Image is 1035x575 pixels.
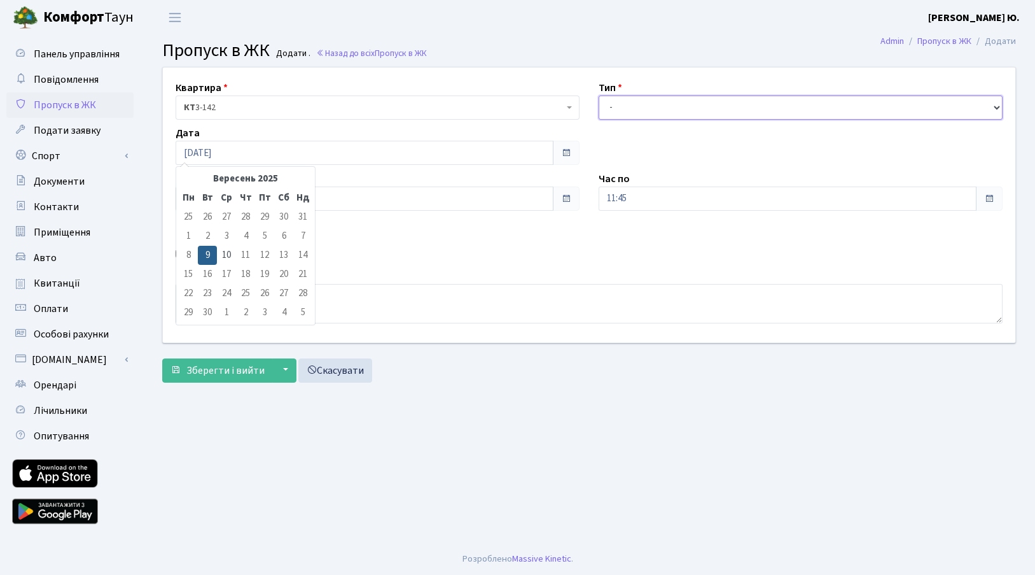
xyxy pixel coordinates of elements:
[34,200,79,214] span: Контакти
[43,7,134,29] span: Таун
[217,265,236,284] td: 17
[43,7,104,27] b: Комфорт
[217,227,236,246] td: 3
[293,265,312,284] td: 21
[179,246,198,265] td: 8
[162,358,273,383] button: Зберегти і вийти
[34,124,101,138] span: Подати заявку
[179,227,198,246] td: 1
[236,208,255,227] td: 28
[34,251,57,265] span: Авто
[198,169,293,188] th: Вересень 2025
[274,188,293,208] th: Сб
[274,303,293,322] td: 4
[236,265,255,284] td: 18
[34,302,68,316] span: Оплати
[971,34,1016,48] li: Додати
[176,96,580,120] span: <b>КТ</b>&nbsp;&nbsp;&nbsp;&nbsp;3-142
[34,404,87,418] span: Лічильники
[6,373,134,398] a: Орендарі
[34,98,96,112] span: Пропуск в ЖК
[13,5,38,31] img: logo.png
[217,303,236,322] td: 1
[293,284,312,303] td: 28
[274,246,293,265] td: 13
[6,118,134,143] a: Подати заявку
[274,227,293,246] td: 6
[34,225,90,239] span: Приміщення
[293,208,312,227] td: 31
[162,38,270,63] span: Пропуск в ЖК
[298,358,372,383] a: Скасувати
[34,276,80,290] span: Квитанції
[255,227,274,246] td: 5
[599,171,630,187] label: Час по
[6,423,134,449] a: Опитування
[255,303,274,322] td: 3
[236,227,255,246] td: 4
[34,73,99,87] span: Повідомлення
[255,208,274,227] td: 29
[6,169,134,194] a: Документи
[176,125,200,141] label: Дата
[198,303,217,322] td: 30
[34,47,120,61] span: Панель управління
[293,227,312,246] td: 7
[274,265,293,284] td: 20
[6,398,134,423] a: Лічильники
[6,296,134,322] a: Оплати
[6,347,134,373] a: [DOMAIN_NAME]
[186,364,265,378] span: Зберегти і вийти
[512,552,571,565] a: Massive Kinetic
[274,208,293,227] td: 30
[217,208,236,227] td: 27
[274,284,293,303] td: 27
[159,7,191,28] button: Переключити навігацію
[255,188,274,208] th: Пт
[6,143,134,169] a: Спорт
[375,47,427,59] span: Пропуск в ЖК
[255,265,274,284] td: 19
[255,284,274,303] td: 26
[184,101,564,114] span: <b>КТ</b>&nbsp;&nbsp;&nbsp;&nbsp;3-142
[236,284,255,303] td: 25
[236,188,255,208] th: Чт
[217,246,236,265] td: 10
[6,194,134,220] a: Контакти
[462,552,573,566] div: Розроблено .
[255,246,274,265] td: 12
[316,47,427,59] a: Назад до всіхПропуск в ЖК
[179,284,198,303] td: 22
[880,34,904,48] a: Admin
[6,271,134,296] a: Квитанції
[198,265,217,284] td: 16
[179,208,198,227] td: 25
[293,188,312,208] th: Нд
[917,34,971,48] a: Пропуск в ЖК
[599,80,622,96] label: Тип
[6,92,134,118] a: Пропуск в ЖК
[179,188,198,208] th: Пн
[179,303,198,322] td: 29
[176,80,228,96] label: Квартира
[293,303,312,322] td: 5
[6,245,134,271] a: Авто
[184,101,195,114] b: КТ
[6,67,134,92] a: Повідомлення
[179,265,198,284] td: 15
[6,322,134,347] a: Особові рахунки
[861,28,1035,55] nav: breadcrumb
[34,429,89,443] span: Опитування
[198,284,217,303] td: 23
[198,246,217,265] td: 9
[293,246,312,265] td: 14
[6,220,134,245] a: Приміщення
[928,11,1020,25] b: [PERSON_NAME] Ю.
[217,188,236,208] th: Ср
[198,208,217,227] td: 26
[236,303,255,322] td: 2
[198,188,217,208] th: Вт
[236,246,255,265] td: 11
[928,10,1020,25] a: [PERSON_NAME] Ю.
[34,174,85,188] span: Документи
